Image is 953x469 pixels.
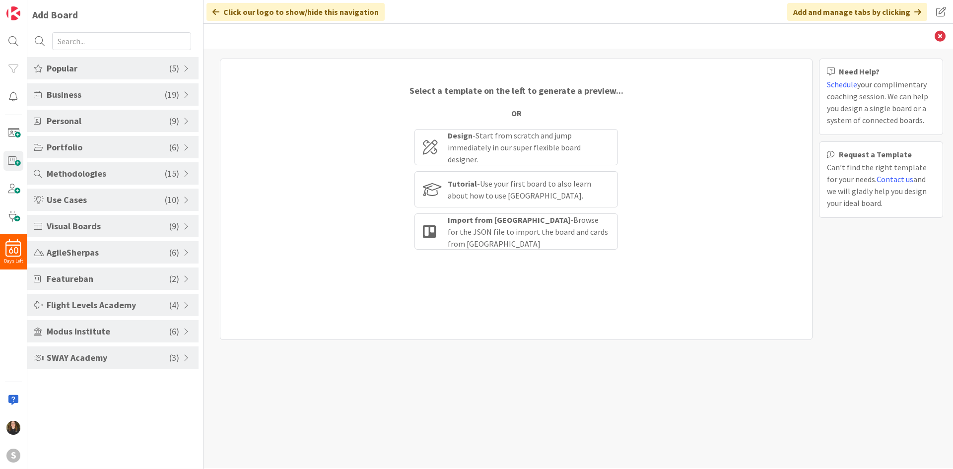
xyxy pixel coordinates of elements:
span: ( 9 ) [169,114,179,128]
input: Search... [52,32,191,50]
div: - Use your first board to also learn about how to use [GEOGRAPHIC_DATA]. [448,178,610,201]
div: Click our logo to show/hide this navigation [206,3,385,21]
span: Flight Levels Academy [47,298,169,312]
span: ( 2 ) [169,272,179,285]
img: KP [6,421,20,435]
b: Design [448,131,473,140]
span: Use Cases [47,193,165,206]
div: Select a template on the left to generate a preview... [409,84,623,97]
a: Schedule [827,79,857,89]
a: Contact us [877,174,913,184]
div: Add and manage tabs by clicking [787,3,927,21]
div: - Start from scratch and jump immediately in our super flexible board designer. [448,130,610,165]
span: Personal [47,114,169,128]
span: 60 [8,247,18,254]
div: S [6,449,20,463]
b: Need Help? [839,67,880,75]
span: ( 19 ) [165,88,179,101]
span: Methodologies [47,167,165,180]
span: Modus Institute [47,325,169,338]
span: ( 10 ) [165,193,179,206]
span: ( 6 ) [169,325,179,338]
b: Request a Template [839,150,912,158]
span: Business [47,88,165,101]
span: Popular [47,62,169,75]
span: ( 5 ) [169,62,179,75]
div: OR [511,107,522,119]
span: ( 15 ) [165,167,179,180]
b: Import from [GEOGRAPHIC_DATA] [448,215,570,225]
span: ( 4 ) [169,298,179,312]
span: Featureban [47,272,169,285]
span: ( 6 ) [169,246,179,259]
span: AgileSherpas [47,246,169,259]
span: SWAY Academy [47,351,169,364]
span: your complimentary coaching session. We can help you design a single board or a system of connect... [827,79,928,125]
div: Can’t find the right template for your needs. and we will gladly help you design your ideal board. [827,161,935,209]
b: Tutorial [448,179,477,189]
img: Visit kanbanzone.com [6,6,20,20]
span: ( 3 ) [169,351,179,364]
span: Visual Boards [47,219,169,233]
div: Add Board [32,7,78,22]
span: ( 9 ) [169,219,179,233]
div: - Browse for the JSON file to import the board and cards from [GEOGRAPHIC_DATA] [448,214,610,250]
span: ( 6 ) [169,140,179,154]
span: Portfolio [47,140,169,154]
